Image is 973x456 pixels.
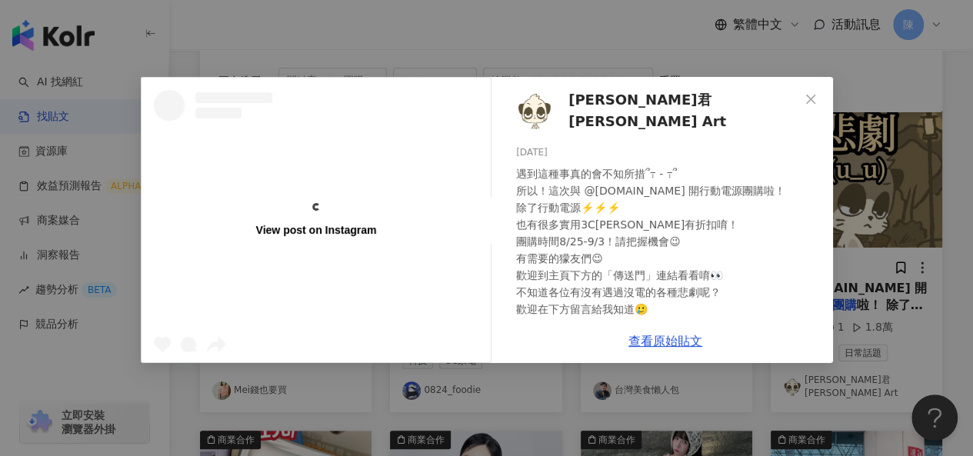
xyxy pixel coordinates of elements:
[516,165,821,318] div: 遇到這種事真的會不知所措՞߹ - ߹՞ 所以！這次與 @[DOMAIN_NAME] 開行動電源團購啦！ 除了行動電源⚡️⚡️⚡️ 也有很多實用3C[PERSON_NAME]有折扣唷！ 團購時間8...
[142,78,491,362] a: View post on Instagram
[628,334,702,348] a: 查看原始貼文
[805,93,817,105] span: close
[516,92,553,129] img: KOL Avatar
[795,84,826,115] button: Close
[568,89,799,133] span: [PERSON_NAME]君[PERSON_NAME] Art
[255,223,376,237] div: View post on Instagram
[516,145,821,160] div: [DATE]
[516,89,799,133] a: KOL Avatar[PERSON_NAME]君[PERSON_NAME] Art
